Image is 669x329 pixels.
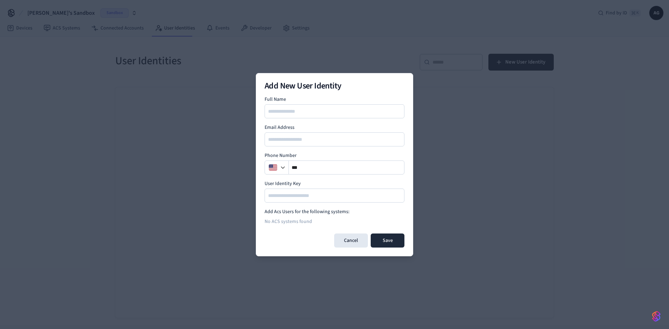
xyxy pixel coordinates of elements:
[265,82,404,90] h2: Add New User Identity
[652,311,661,322] img: SeamLogoGradient.69752ec5.svg
[371,233,404,248] button: Save
[265,180,404,187] label: User Identity Key
[334,233,368,248] button: Cancel
[265,124,404,131] label: Email Address
[265,215,404,228] div: No ACS systems found
[265,208,404,215] h4: Add Acs Users for the following systems:
[265,96,404,103] label: Full Name
[265,152,404,159] label: Phone Number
